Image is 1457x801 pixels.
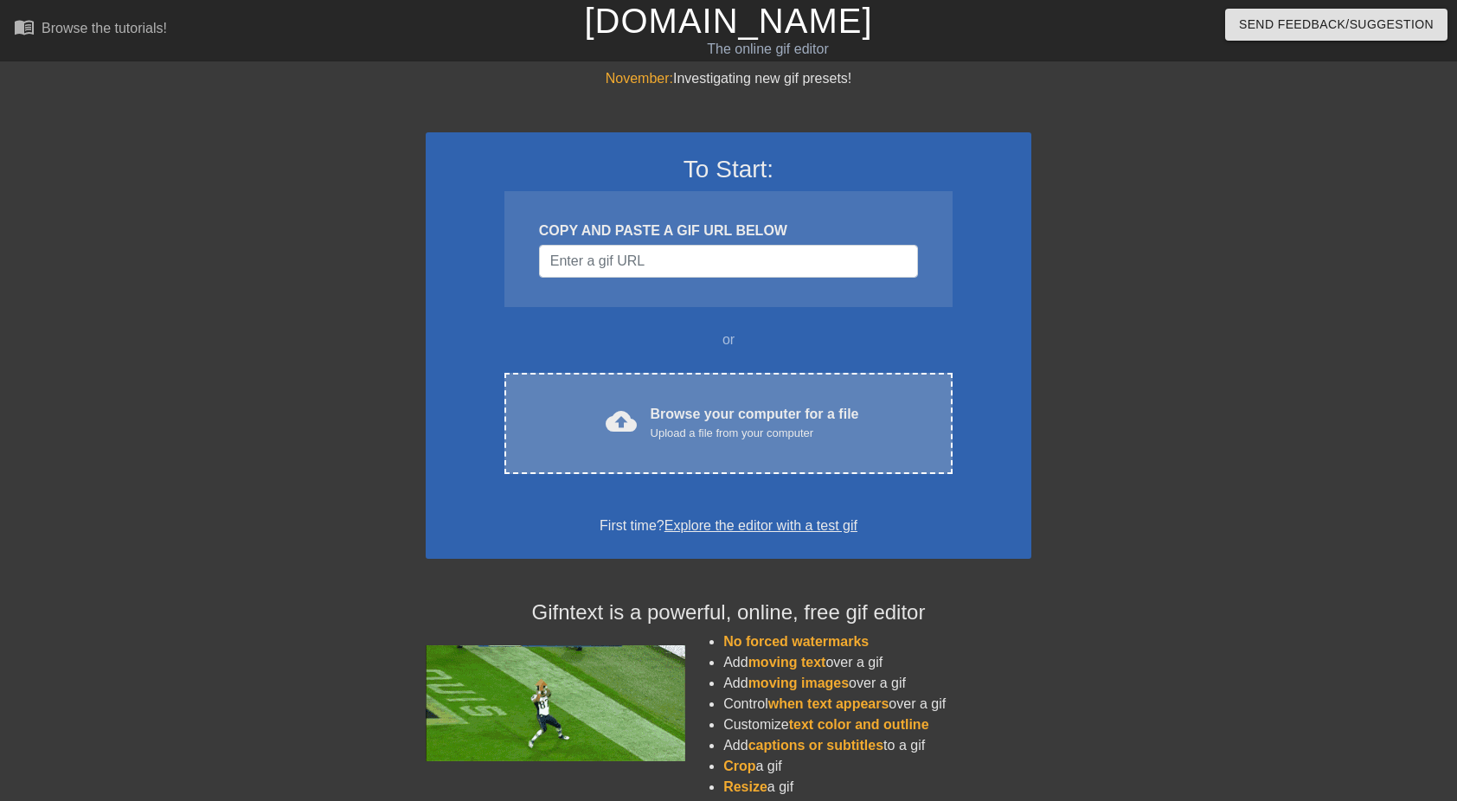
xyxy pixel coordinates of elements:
li: a gif [723,756,1031,777]
div: First time? [448,516,1009,536]
a: [DOMAIN_NAME] [584,2,872,40]
input: Username [539,245,918,278]
div: Upload a file from your computer [651,425,859,442]
span: moving images [748,676,849,690]
div: Browse your computer for a file [651,404,859,442]
div: Investigating new gif presets! [426,68,1031,89]
button: Send Feedback/Suggestion [1225,9,1447,41]
li: Add over a gif [723,652,1031,673]
li: Add to a gif [723,735,1031,756]
div: Browse the tutorials! [42,21,167,35]
span: Resize [723,779,767,794]
span: cloud_upload [606,406,637,437]
span: Crop [723,759,755,773]
div: or [471,330,986,350]
a: Explore the editor with a test gif [664,518,857,533]
span: November: [606,71,673,86]
h4: Gifntext is a powerful, online, free gif editor [426,600,1031,625]
span: text color and outline [789,717,929,732]
span: when text appears [768,696,889,711]
li: Add over a gif [723,673,1031,694]
span: Send Feedback/Suggestion [1239,14,1434,35]
img: football_small.gif [426,645,685,761]
span: captions or subtitles [748,738,883,753]
li: Customize [723,714,1031,735]
div: COPY AND PASTE A GIF URL BELOW [539,221,918,241]
li: a gif [723,777,1031,798]
li: Control over a gif [723,694,1031,714]
h3: To Start: [448,155,1009,184]
span: menu_book [14,16,35,37]
span: No forced watermarks [723,634,869,649]
div: The online gif editor [494,39,1041,60]
a: Browse the tutorials! [14,16,167,43]
span: moving text [748,655,826,670]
